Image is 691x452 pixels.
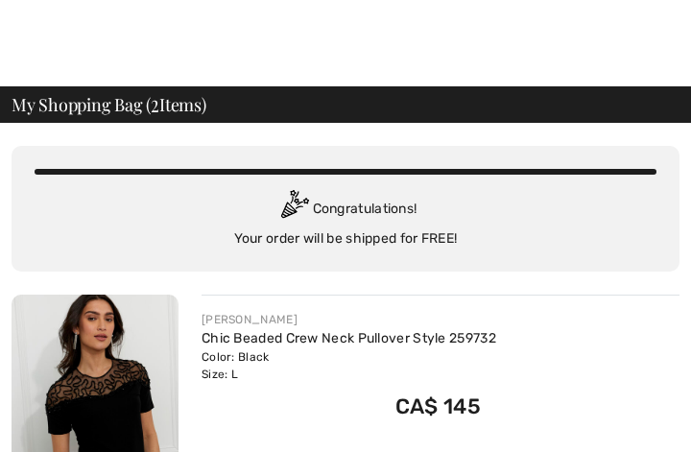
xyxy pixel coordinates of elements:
a: Chic Beaded Crew Neck Pullover Style 259732 [202,330,496,346]
span: 2 [151,92,159,114]
div: Congratulations! Your order will be shipped for FREE! [35,190,656,249]
span: My Shopping Bag ( Items) [12,96,206,113]
span: CA$ 145 [395,393,481,419]
div: [PERSON_NAME] [202,311,496,328]
div: Color: Black Size: L [202,348,496,383]
img: Congratulation2.svg [274,190,313,228]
